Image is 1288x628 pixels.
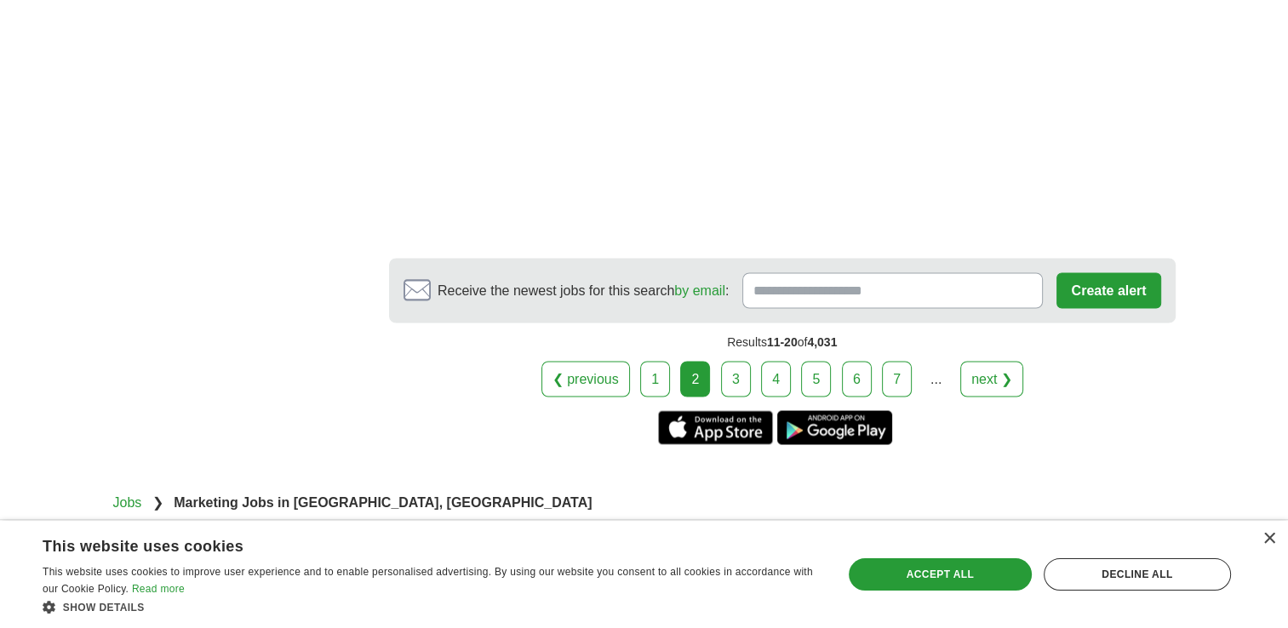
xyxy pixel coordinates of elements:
div: Decline all [1044,558,1231,591]
div: 2 [680,361,710,397]
button: Create alert [1056,272,1160,308]
a: by email [674,283,725,297]
div: Results of [389,323,1176,361]
span: Show details [63,602,145,614]
span: ❯ [152,494,163,509]
strong: Marketing Jobs in [GEOGRAPHIC_DATA], [GEOGRAPHIC_DATA] [174,494,592,509]
div: Close [1262,533,1275,545]
div: Show details [43,598,819,615]
a: 6 [842,361,872,397]
a: 3 [721,361,751,397]
span: Receive the newest jobs for this search : [438,280,729,300]
span: 11-20 [767,334,798,348]
div: Accept all [849,558,1032,591]
a: Get the iPhone app [658,410,773,444]
a: 7 [882,361,912,397]
a: Get the Android app [777,410,892,444]
div: This website uses cookies [43,531,776,557]
a: next ❯ [960,361,1023,397]
div: ... [919,362,953,396]
a: ❮ previous [541,361,630,397]
a: 5 [801,361,831,397]
a: Read more, opens a new window [132,583,185,595]
a: 4 [761,361,791,397]
span: 4,031 [807,334,837,348]
a: 1 [640,361,670,397]
span: This website uses cookies to improve user experience and to enable personalised advertising. By u... [43,566,813,595]
a: Jobs [113,494,142,509]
